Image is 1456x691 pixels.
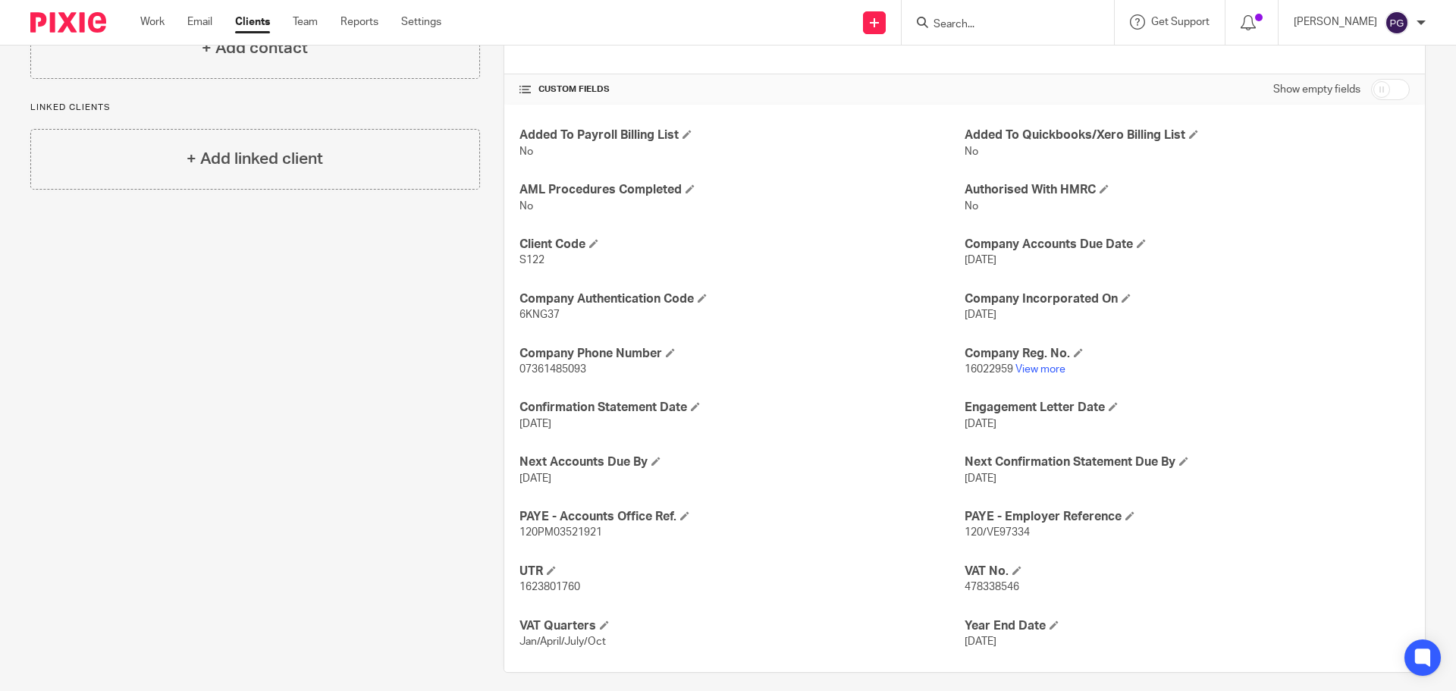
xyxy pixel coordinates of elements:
h4: Authorised With HMRC [965,182,1410,198]
span: [DATE] [519,419,551,429]
p: [PERSON_NAME] [1294,14,1377,30]
a: Settings [401,14,441,30]
h4: VAT Quarters [519,618,965,634]
span: S122 [519,255,544,265]
h4: Company Incorporated On [965,291,1410,307]
h4: UTR [519,564,965,579]
span: [DATE] [965,473,996,484]
h4: PAYE - Employer Reference [965,509,1410,525]
h4: Client Code [519,237,965,253]
input: Search [932,18,1068,32]
h4: Company Authentication Code [519,291,965,307]
h4: Next Confirmation Statement Due By [965,454,1410,470]
h4: Added To Quickbooks/Xero Billing List [965,127,1410,143]
h4: Company Accounts Due Date [965,237,1410,253]
span: 6KNG37 [519,309,560,320]
h4: VAT No. [965,564,1410,579]
img: svg%3E [1385,11,1409,35]
span: No [965,201,978,212]
span: [DATE] [519,473,551,484]
span: No [965,146,978,157]
span: 478338546 [965,582,1019,592]
p: Linked clients [30,102,480,114]
a: Team [293,14,318,30]
span: 1623801760 [519,582,580,592]
h4: AML Procedures Completed [519,182,965,198]
span: No [519,201,533,212]
img: Pixie [30,12,106,33]
a: Work [140,14,165,30]
h4: + Add linked client [187,147,323,171]
h4: Added To Payroll Billing List [519,127,965,143]
span: No [519,146,533,157]
h4: PAYE - Accounts Office Ref. [519,509,965,525]
h4: Company Phone Number [519,346,965,362]
h4: CUSTOM FIELDS [519,83,965,96]
label: Show empty fields [1273,82,1360,97]
span: 16022959 [965,364,1013,375]
span: 120PM03521921 [519,527,602,538]
span: [DATE] [965,255,996,265]
span: 07361485093 [519,364,586,375]
h4: Confirmation Statement Date [519,400,965,416]
h4: + Add contact [202,36,308,60]
h4: Year End Date [965,618,1410,634]
a: Clients [235,14,270,30]
span: 120/VE97334 [965,527,1030,538]
h4: Next Accounts Due By [519,454,965,470]
span: Jan/April/July/Oct [519,636,606,647]
span: Get Support [1151,17,1210,27]
span: [DATE] [965,419,996,429]
a: Reports [340,14,378,30]
a: View more [1015,364,1065,375]
span: [DATE] [965,309,996,320]
a: Email [187,14,212,30]
h4: Engagement Letter Date [965,400,1410,416]
h4: Company Reg. No. [965,346,1410,362]
span: [DATE] [965,636,996,647]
